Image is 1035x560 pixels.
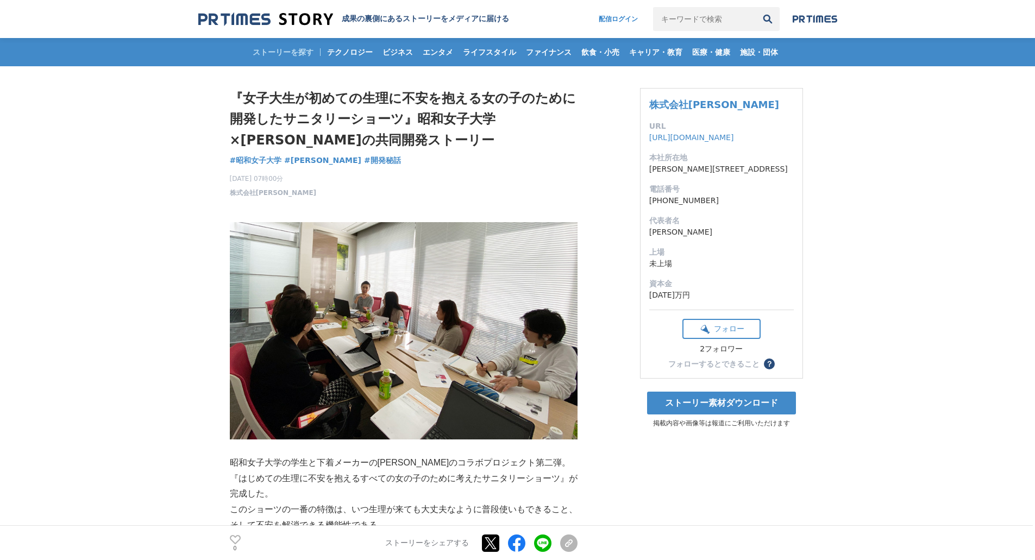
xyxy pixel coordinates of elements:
[459,47,520,57] span: ライフスタイル
[653,7,756,31] input: キーワードで検索
[640,419,803,428] p: 掲載内容や画像等は報道にご利用いただけます
[688,38,735,66] a: 医療・健康
[649,215,794,226] dt: 代表者名
[625,38,687,66] a: キャリア・教育
[459,38,520,66] a: ライフスタイル
[682,319,761,339] button: フォロー
[284,155,361,165] span: #[PERSON_NAME]
[649,121,794,132] dt: URL
[418,47,457,57] span: エンタメ
[793,15,837,23] img: prtimes
[230,155,282,166] a: #昭和女子大学
[682,344,761,354] div: 2フォロワー
[522,38,576,66] a: ファイナンス
[230,155,282,165] span: #昭和女子大学
[577,38,624,66] a: 飲食・小売
[736,47,782,57] span: 施設・団体
[230,222,578,439] img: thumbnail_0033cc90-1cda-11eb-b622-1de030a71f0a.jpg
[736,38,782,66] a: 施設・団体
[418,38,457,66] a: エンタメ
[284,155,361,166] a: #[PERSON_NAME]
[766,360,773,368] span: ？
[649,99,779,110] a: 株式会社[PERSON_NAME]
[323,47,377,57] span: テクノロジー
[230,502,578,533] p: このショーツの一番の特徴は、いつ生理が来ても大丈夫なように普段使いもできること、そして不安を解消できる機能性である。
[230,88,578,150] h1: 『女子大生が初めての生理に不安を抱える女の子のために開発したサニタリーショーツ』昭和女子大学×[PERSON_NAME]の共同開発ストーリー
[649,247,794,258] dt: 上場
[364,155,401,165] span: #開発秘話
[198,12,509,27] a: 成果の裏側にあるストーリーをメディアに届ける 成果の裏側にあるストーリーをメディアに届ける
[649,152,794,163] dt: 本社所在地
[198,12,333,27] img: 成果の裏側にあるストーリーをメディアに届ける
[756,7,780,31] button: 検索
[342,14,509,24] h2: 成果の裏側にあるストーリーをメディアに届ける
[649,184,794,195] dt: 電話番号
[625,47,687,57] span: キャリア・教育
[647,392,796,414] a: ストーリー素材ダウンロード
[649,163,794,175] dd: [PERSON_NAME][STREET_ADDRESS]
[649,133,734,142] a: [URL][DOMAIN_NAME]
[764,358,775,369] button: ？
[230,545,241,551] p: 0
[649,278,794,290] dt: 資本金
[577,47,624,57] span: 飲食・小売
[230,455,578,471] p: 昭和女子大学の学生と下着メーカーの[PERSON_NAME]のコラボプロジェクト第二弾。
[364,155,401,166] a: #開発秘話
[230,188,317,198] a: 株式会社[PERSON_NAME]
[378,47,417,57] span: ビジネス
[588,7,649,31] a: 配信ログイン
[688,47,735,57] span: 医療・健康
[323,38,377,66] a: テクノロジー
[230,174,317,184] span: [DATE] 07時00分
[230,471,578,502] p: 『はじめての生理に不安を抱えるすべての女の子のために考えたサニタリーショーツ』が完成した。
[649,258,794,269] dd: 未上場
[668,360,760,368] div: フォローするとできること
[649,290,794,301] dd: [DATE]万円
[649,226,794,238] dd: [PERSON_NAME]
[522,47,576,57] span: ファイナンス
[378,38,417,66] a: ビジネス
[649,195,794,206] dd: [PHONE_NUMBER]
[385,538,469,548] p: ストーリーをシェアする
